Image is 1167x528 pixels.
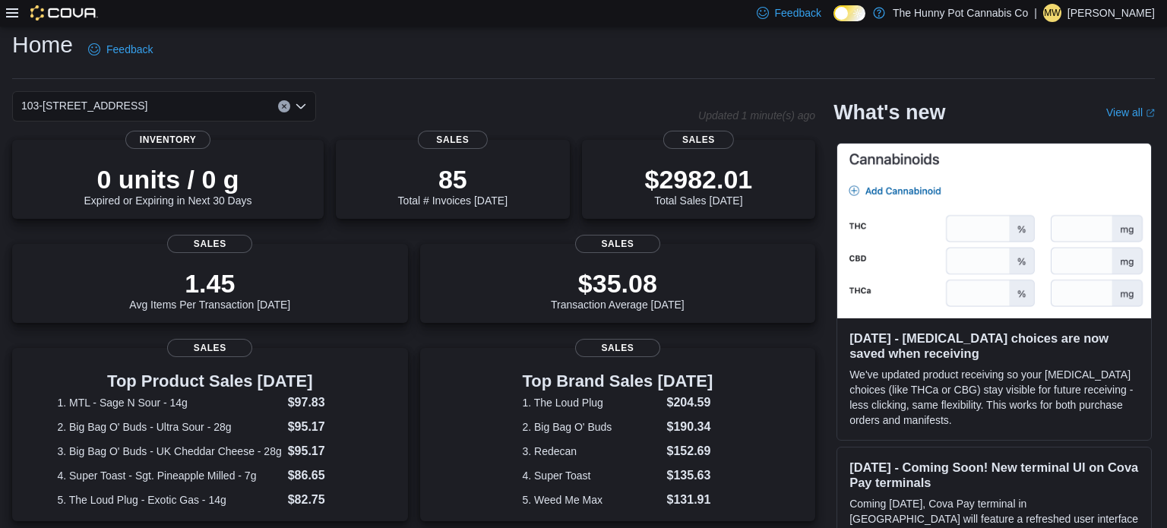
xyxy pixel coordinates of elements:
[57,419,281,435] dt: 2. Big Bag O' Buds - Ultra Sour - 28g
[84,164,252,207] div: Expired or Expiring in Next 30 Days
[551,268,685,299] p: $35.08
[288,394,362,412] dd: $97.83
[398,164,508,194] p: 85
[288,418,362,436] dd: $95.17
[522,444,660,459] dt: 3. Redecan
[1067,4,1155,22] p: [PERSON_NAME]
[84,164,252,194] p: 0 units / 0 g
[129,268,290,299] p: 1.45
[129,268,290,311] div: Avg Items Per Transaction [DATE]
[57,372,362,390] h3: Top Product Sales [DATE]
[663,131,733,149] span: Sales
[644,164,752,207] div: Total Sales [DATE]
[667,466,713,485] dd: $135.63
[522,395,660,410] dt: 1. The Loud Plug
[12,30,73,60] h1: Home
[849,330,1139,361] h3: [DATE] - [MEDICAL_DATA] choices are now saved when receiving
[21,96,148,115] span: 103-[STREET_ADDRESS]
[418,131,488,149] span: Sales
[849,367,1139,428] p: We've updated product receiving so your [MEDICAL_DATA] choices (like THCa or CBG) stay visible fo...
[667,418,713,436] dd: $190.34
[698,109,815,122] p: Updated 1 minute(s) ago
[522,492,660,507] dt: 5. Weed Me Max
[288,442,362,460] dd: $95.17
[288,466,362,485] dd: $86.65
[575,339,660,357] span: Sales
[893,4,1028,22] p: The Hunny Pot Cannabis Co
[667,394,713,412] dd: $204.59
[125,131,210,149] span: Inventory
[551,268,685,311] div: Transaction Average [DATE]
[833,100,945,125] h2: What's new
[1044,4,1060,22] span: MW
[667,491,713,509] dd: $131.91
[849,460,1139,490] h3: [DATE] - Coming Soon! New terminal UI on Cova Pay terminals
[522,372,713,390] h3: Top Brand Sales [DATE]
[522,468,660,483] dt: 4. Super Toast
[278,100,290,112] button: Clear input
[1034,4,1037,22] p: |
[57,492,281,507] dt: 5. The Loud Plug - Exotic Gas - 14g
[57,395,281,410] dt: 1. MTL - Sage N Sour - 14g
[575,235,660,253] span: Sales
[57,444,281,459] dt: 3. Big Bag O' Buds - UK Cheddar Cheese - 28g
[82,34,159,65] a: Feedback
[1106,106,1155,119] a: View allExternal link
[775,5,821,21] span: Feedback
[295,100,307,112] button: Open list of options
[1146,109,1155,118] svg: External link
[522,419,660,435] dt: 2. Big Bag O' Buds
[1043,4,1061,22] div: Micheala Whelan
[833,5,865,21] input: Dark Mode
[106,42,153,57] span: Feedback
[167,235,252,253] span: Sales
[167,339,252,357] span: Sales
[644,164,752,194] p: $2982.01
[57,468,281,483] dt: 4. Super Toast - Sgt. Pineapple Milled - 7g
[288,491,362,509] dd: $82.75
[30,5,98,21] img: Cova
[398,164,508,207] div: Total # Invoices [DATE]
[667,442,713,460] dd: $152.69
